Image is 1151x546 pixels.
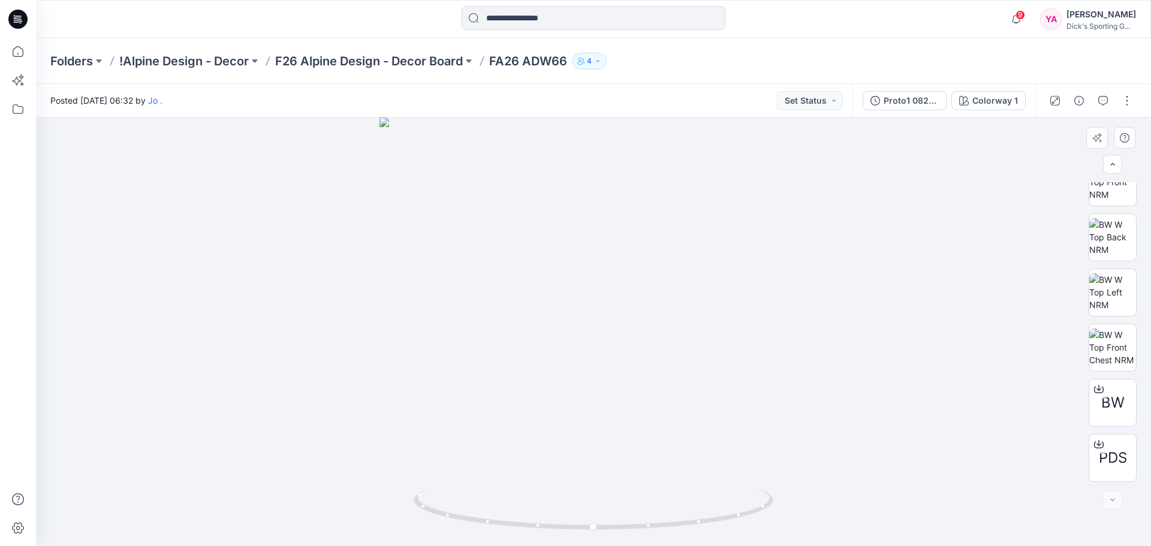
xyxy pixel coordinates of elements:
button: Proto1 082125 [863,91,947,110]
span: BW [1101,392,1125,414]
a: F26 Alpine Design - Decor Board [275,53,463,70]
img: BW W Top Back NRM [1089,218,1136,256]
span: PDS [1099,447,1127,469]
img: BW W Top Front NRM [1089,163,1136,201]
div: YA [1040,8,1062,30]
p: 4 [587,55,592,68]
div: [PERSON_NAME] [1066,7,1136,22]
button: 4 [572,53,607,70]
div: Proto1 082125 [884,94,939,107]
p: FA26 ADW66 [489,53,567,70]
a: !Alpine Design - Decor [119,53,249,70]
span: Posted [DATE] 06:32 by [50,94,162,107]
a: Jo . [148,95,162,105]
a: Folders [50,53,93,70]
img: BW W Top Left NRM [1089,273,1136,311]
span: 9 [1016,10,1025,20]
button: Details [1069,91,1089,110]
button: Colorway 1 [951,91,1026,110]
div: Colorway 1 [972,94,1018,107]
div: Dick's Sporting G... [1066,22,1136,31]
img: BW W Top Front Chest NRM [1089,328,1136,366]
